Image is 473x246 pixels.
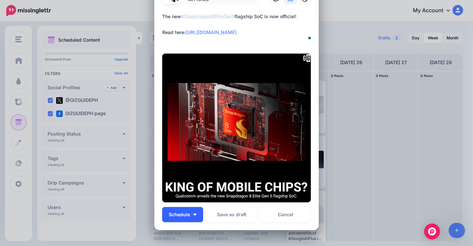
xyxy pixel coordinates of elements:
[162,207,203,222] button: Schedule
[162,54,311,202] img: E7ZJW7S96S4QLJPUUYKI9QOJV7FBSWIR.png
[260,207,311,222] a: Cancel
[206,207,257,222] button: Save as draft
[193,214,197,216] img: arrow-down-white.png
[162,13,314,36] div: The new flagship SoC is now official! Read here:
[162,13,314,44] textarea: To enrich screen reader interactions, please activate Accessibility in Grammarly extension settings
[169,212,190,217] span: Schedule
[424,224,440,239] div: Open Intercom Messenger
